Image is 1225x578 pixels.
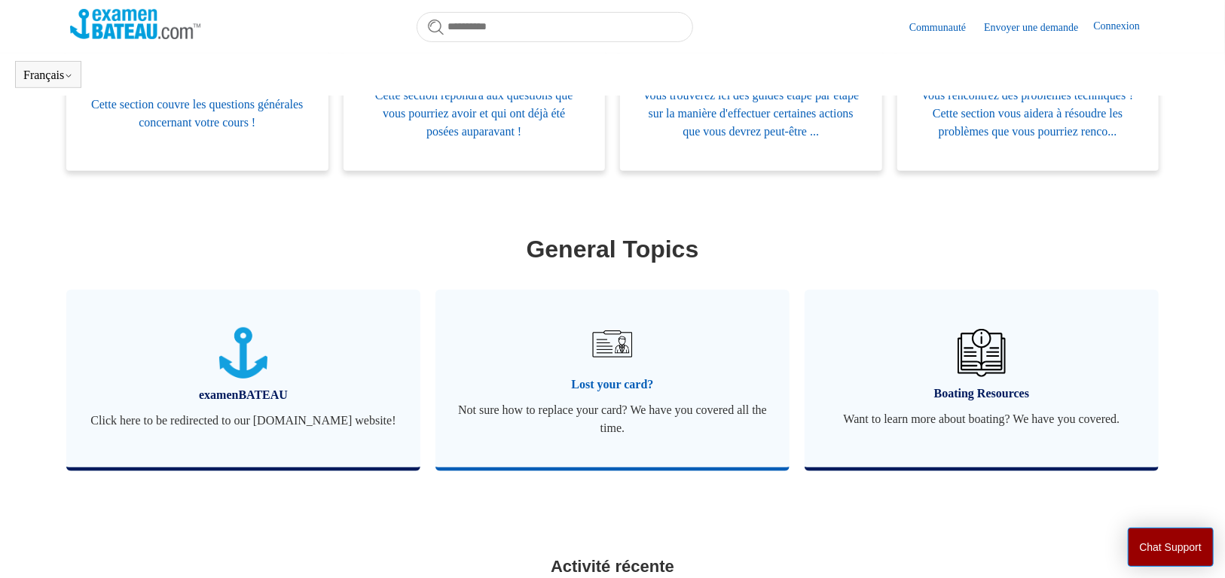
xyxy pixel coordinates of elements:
[70,231,1155,267] h1: General Topics
[1128,528,1214,567] button: Chat Support
[620,23,882,171] a: Étape par étape Vous trouverez ici des guides étape par étape sur la manière d'effectuer certaine...
[366,87,583,141] span: Cette section répondra aux questions que vous pourriez avoir et qui ont déjà été posées auparavant !
[909,20,981,35] a: Communauté
[89,96,306,132] span: Cette section couvre les questions générales concernant votre cours !
[89,412,398,430] span: Click here to be redirected to our [DOMAIN_NAME] website!
[66,23,328,171] a: Général Cette section couvre les questions générales concernant votre cours !
[344,23,606,171] a: FAQ Cette section répondra aux questions que vous pourriez avoir et qui ont déjà été posées aupar...
[458,401,767,437] span: Not sure how to replace your card? We have you covered all the time.
[417,12,693,42] input: Rechercher
[958,329,1006,377] img: 01JHREV2E6NG3DHE8VTG8QH796
[984,20,1093,35] a: Envoyer une demande
[1094,18,1155,36] a: Connexion
[66,290,420,467] a: examenBATEAU Click here to be redirected to our [DOMAIN_NAME] website!
[920,87,1137,141] span: Vous rencontrez des problèmes techniques ? Cette section vous aidera à résoudre les problèmes que...
[827,410,1136,428] span: Want to learn more about boating? We have you covered.
[827,385,1136,403] span: Boating Resources
[643,87,860,141] span: Vous trouverez ici des guides étape par étape sur la manière d'effectuer certaines actions que vo...
[70,9,200,39] img: Page d’accueil du Centre d’aide Examen Bateau
[586,318,639,370] img: 01JRG6G4NA4NJ1BVG8MJM761YH
[219,327,267,379] img: 01JTNN85WSQ5FQ6HNXPDSZ7SRA
[23,68,73,82] button: Français
[89,386,398,404] span: examenBATEAU
[897,23,1159,171] a: Dépannage Vous rencontrez des problèmes techniques ? Cette section vous aidera à résoudre les pro...
[458,376,767,394] span: Lost your card?
[805,290,1159,467] a: Boating Resources Want to learn more about boating? We have you covered.
[435,290,790,467] a: Lost your card? Not sure how to replace your card? We have you covered all the time.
